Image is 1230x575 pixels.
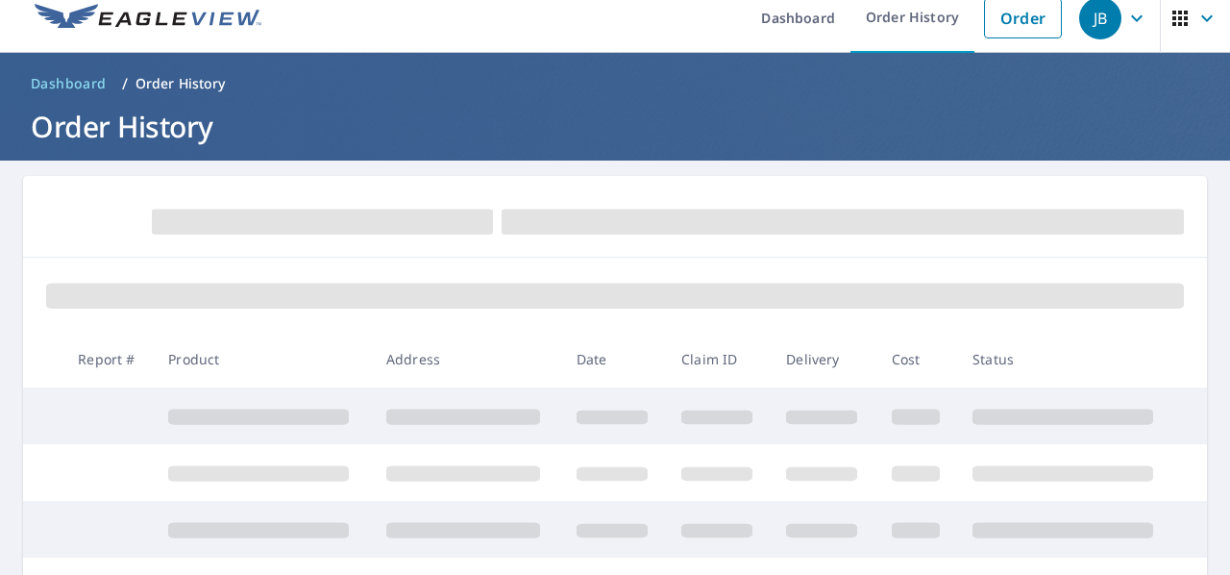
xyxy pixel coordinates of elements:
th: Report # [62,331,153,387]
a: Dashboard [23,68,114,99]
p: Order History [135,74,226,93]
th: Status [957,331,1175,387]
th: Cost [876,331,958,387]
h1: Order History [23,107,1207,146]
li: / [122,72,128,95]
th: Claim ID [666,331,771,387]
nav: breadcrumb [23,68,1207,99]
th: Address [371,331,561,387]
span: Dashboard [31,74,107,93]
img: EV Logo [35,4,261,33]
th: Delivery [771,331,875,387]
th: Product [153,331,371,387]
th: Date [561,331,666,387]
